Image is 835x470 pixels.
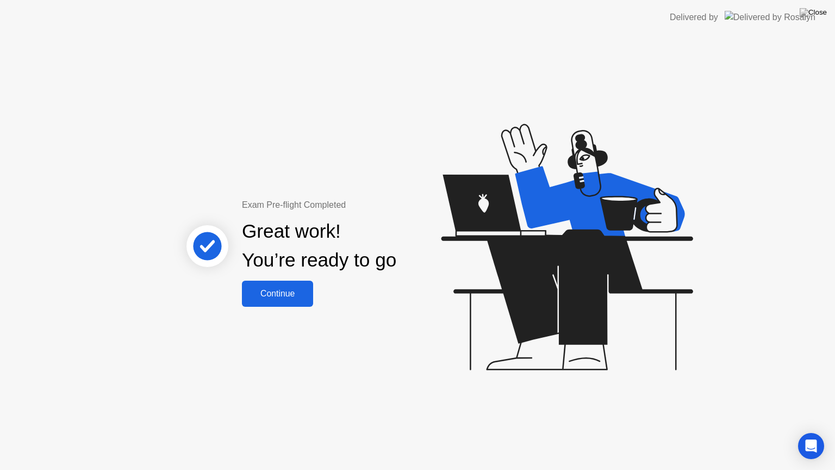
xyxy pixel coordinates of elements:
[725,11,815,23] img: Delivered by Rosalyn
[242,199,466,212] div: Exam Pre-flight Completed
[242,217,396,275] div: Great work! You’re ready to go
[245,289,310,299] div: Continue
[242,281,313,307] button: Continue
[670,11,718,24] div: Delivered by
[800,8,827,17] img: Close
[798,433,824,459] div: Open Intercom Messenger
